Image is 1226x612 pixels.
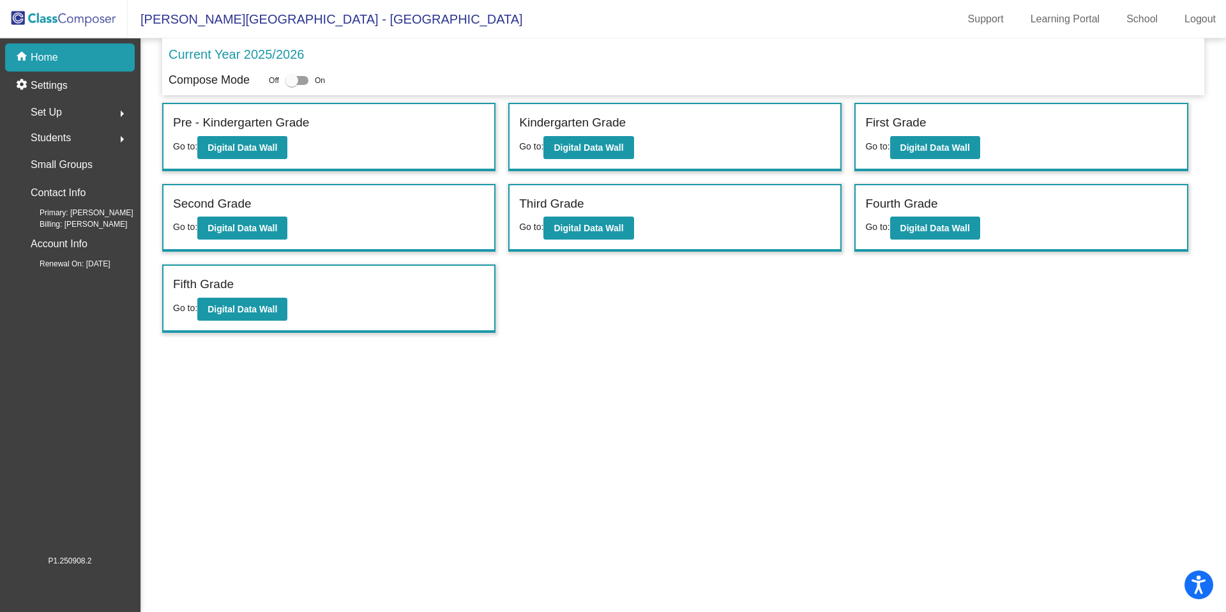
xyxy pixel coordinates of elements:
[543,217,633,240] button: Digital Data Wall
[208,304,277,314] b: Digital Data Wall
[865,222,889,232] span: Go to:
[554,223,623,233] b: Digital Data Wall
[1174,9,1226,29] a: Logout
[197,298,287,321] button: Digital Data Wall
[208,223,277,233] b: Digital Data Wall
[19,218,127,230] span: Billing: [PERSON_NAME]
[554,142,623,153] b: Digital Data Wall
[31,78,68,93] p: Settings
[173,114,309,132] label: Pre - Kindergarten Grade
[890,136,980,159] button: Digital Data Wall
[519,114,626,132] label: Kindergarten Grade
[15,50,31,65] mat-icon: home
[19,258,110,270] span: Renewal On: [DATE]
[173,195,252,213] label: Second Grade
[31,50,58,65] p: Home
[114,106,130,121] mat-icon: arrow_right
[865,195,937,213] label: Fourth Grade
[173,275,234,294] label: Fifth Grade
[128,9,523,29] span: [PERSON_NAME][GEOGRAPHIC_DATA] - [GEOGRAPHIC_DATA]
[208,142,277,153] b: Digital Data Wall
[197,136,287,159] button: Digital Data Wall
[543,136,633,159] button: Digital Data Wall
[31,129,71,147] span: Students
[1020,9,1110,29] a: Learning Portal
[865,114,926,132] label: First Grade
[114,132,130,147] mat-icon: arrow_right
[958,9,1014,29] a: Support
[31,235,87,253] p: Account Info
[31,156,93,174] p: Small Groups
[173,141,197,151] span: Go to:
[315,75,325,86] span: On
[31,103,62,121] span: Set Up
[1116,9,1168,29] a: School
[173,303,197,313] span: Go to:
[173,222,197,232] span: Go to:
[269,75,279,86] span: Off
[19,207,133,218] span: Primary: [PERSON_NAME]
[519,195,584,213] label: Third Grade
[890,217,980,240] button: Digital Data Wall
[519,141,543,151] span: Go to:
[197,217,287,240] button: Digital Data Wall
[31,184,86,202] p: Contact Info
[169,45,304,64] p: Current Year 2025/2026
[169,72,250,89] p: Compose Mode
[15,78,31,93] mat-icon: settings
[900,223,970,233] b: Digital Data Wall
[900,142,970,153] b: Digital Data Wall
[865,141,889,151] span: Go to:
[519,222,543,232] span: Go to:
